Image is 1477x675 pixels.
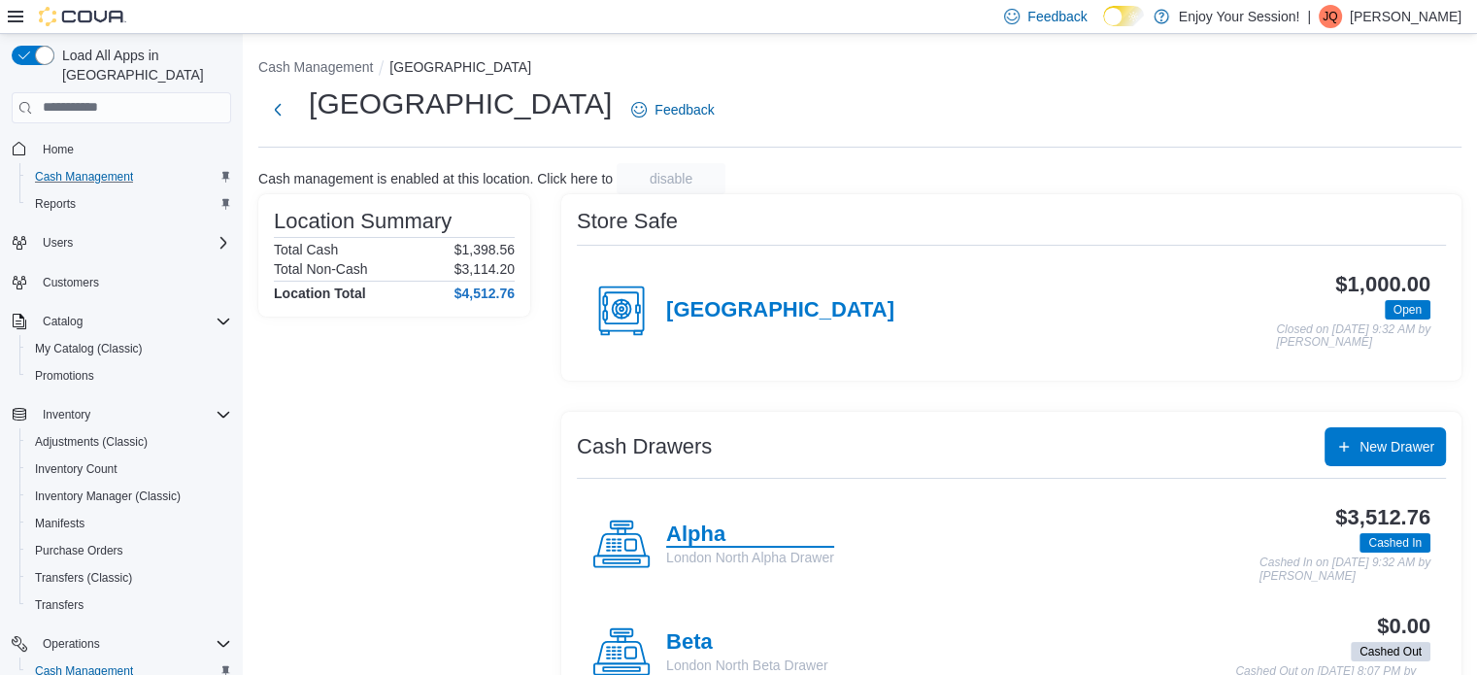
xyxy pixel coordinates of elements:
[1307,5,1311,28] p: |
[27,165,141,188] a: Cash Management
[35,543,123,558] span: Purchase Orders
[27,539,131,562] a: Purchase Orders
[27,165,231,188] span: Cash Management
[35,461,117,477] span: Inventory Count
[19,537,239,564] button: Purchase Orders
[1103,6,1144,26] input: Dark Mode
[1360,643,1422,660] span: Cashed Out
[19,163,239,190] button: Cash Management
[454,242,515,257] p: $1,398.56
[35,271,107,294] a: Customers
[666,298,894,323] h4: [GEOGRAPHIC_DATA]
[27,566,140,590] a: Transfers (Classic)
[19,456,239,483] button: Inventory Count
[4,229,239,256] button: Users
[19,362,239,389] button: Promotions
[35,403,231,426] span: Inventory
[35,489,181,504] span: Inventory Manager (Classic)
[27,192,231,216] span: Reports
[27,364,231,388] span: Promotions
[274,210,452,233] h3: Location Summary
[1393,301,1422,319] span: Open
[35,570,132,586] span: Transfers (Classic)
[54,46,231,84] span: Load All Apps in [GEOGRAPHIC_DATA]
[27,512,92,535] a: Manifests
[274,242,338,257] h6: Total Cash
[35,632,108,656] button: Operations
[577,210,678,233] h3: Store Safe
[666,548,834,567] p: London North Alpha Drawer
[389,59,531,75] button: [GEOGRAPHIC_DATA]
[43,142,74,157] span: Home
[4,401,239,428] button: Inventory
[454,261,515,277] p: $3,114.20
[1377,615,1430,638] h3: $0.00
[35,169,133,185] span: Cash Management
[1276,323,1430,350] p: Closed on [DATE] 9:32 AM by [PERSON_NAME]
[4,135,239,163] button: Home
[258,90,297,129] button: Next
[27,566,231,590] span: Transfers (Classic)
[4,268,239,296] button: Customers
[39,7,126,26] img: Cova
[43,636,100,652] span: Operations
[35,270,231,294] span: Customers
[35,310,90,333] button: Catalog
[27,337,151,360] a: My Catalog (Classic)
[1368,534,1422,552] span: Cashed In
[43,235,73,251] span: Users
[258,57,1461,81] nav: An example of EuiBreadcrumbs
[27,457,125,481] a: Inventory Count
[35,231,231,254] span: Users
[274,261,368,277] h6: Total Non-Cash
[1351,642,1430,661] span: Cashed Out
[1385,300,1430,320] span: Open
[666,523,834,548] h4: Alpha
[27,457,231,481] span: Inventory Count
[1027,7,1087,26] span: Feedback
[1103,26,1104,27] span: Dark Mode
[35,137,231,161] span: Home
[577,435,712,458] h3: Cash Drawers
[43,314,83,329] span: Catalog
[1325,427,1446,466] button: New Drawer
[27,337,231,360] span: My Catalog (Classic)
[27,512,231,535] span: Manifests
[274,286,366,301] h4: Location Total
[1335,506,1430,529] h3: $3,512.76
[19,510,239,537] button: Manifests
[35,196,76,212] span: Reports
[666,656,828,675] p: London North Beta Drawer
[27,539,231,562] span: Purchase Orders
[258,59,373,75] button: Cash Management
[43,275,99,290] span: Customers
[27,485,188,508] a: Inventory Manager (Classic)
[1319,5,1342,28] div: Jessica Quenneville
[35,138,82,161] a: Home
[1259,557,1430,583] p: Cashed In on [DATE] 9:32 AM by [PERSON_NAME]
[4,308,239,335] button: Catalog
[19,335,239,362] button: My Catalog (Classic)
[19,428,239,456] button: Adjustments (Classic)
[19,564,239,591] button: Transfers (Classic)
[27,485,231,508] span: Inventory Manager (Classic)
[35,341,143,356] span: My Catalog (Classic)
[666,630,828,656] h4: Beta
[27,430,231,454] span: Adjustments (Classic)
[1360,533,1430,553] span: Cashed In
[19,483,239,510] button: Inventory Manager (Classic)
[35,368,94,384] span: Promotions
[27,593,231,617] span: Transfers
[27,430,155,454] a: Adjustments (Classic)
[4,630,239,658] button: Operations
[35,434,148,450] span: Adjustments (Classic)
[27,192,84,216] a: Reports
[35,516,84,531] span: Manifests
[35,632,231,656] span: Operations
[35,310,231,333] span: Catalog
[454,286,515,301] h4: $4,512.76
[650,169,692,188] span: disable
[35,597,84,613] span: Transfers
[1179,5,1300,28] p: Enjoy Your Session!
[27,593,91,617] a: Transfers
